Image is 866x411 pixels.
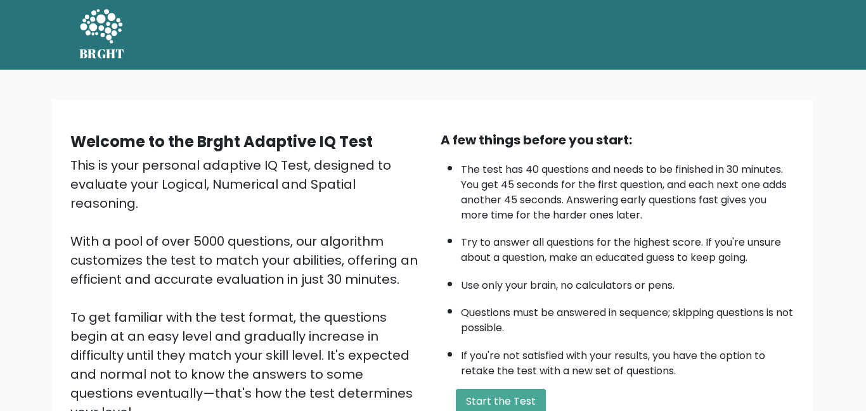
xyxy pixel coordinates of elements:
[461,272,796,293] li: Use only your brain, no calculators or pens.
[79,46,125,61] h5: BRGHT
[461,156,796,223] li: The test has 40 questions and needs to be finished in 30 minutes. You get 45 seconds for the firs...
[79,5,125,65] a: BRGHT
[461,299,796,336] li: Questions must be answered in sequence; skipping questions is not possible.
[70,131,373,152] b: Welcome to the Brght Adaptive IQ Test
[461,342,796,379] li: If you're not satisfied with your results, you have the option to retake the test with a new set ...
[461,229,796,265] li: Try to answer all questions for the highest score. If you're unsure about a question, make an edu...
[441,130,796,149] div: A few things before you start:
